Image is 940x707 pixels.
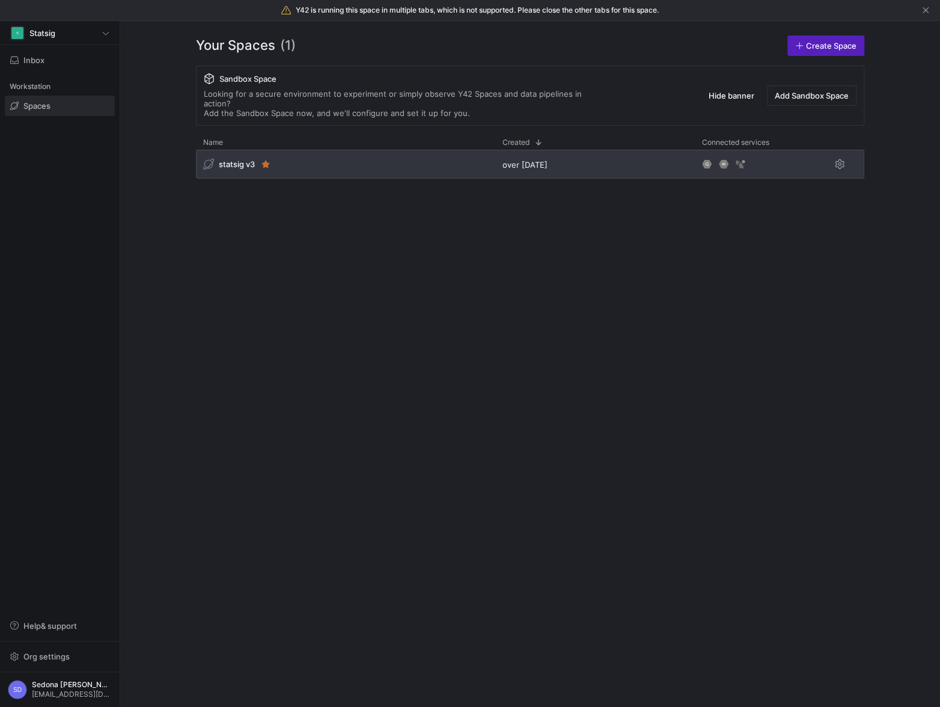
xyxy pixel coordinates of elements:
[5,50,115,70] button: Inbox
[8,680,27,699] div: SD
[23,101,50,111] span: Spaces
[5,677,115,702] button: SDSedona [PERSON_NAME][EMAIL_ADDRESS][DOMAIN_NAME]
[11,27,23,39] div: S
[23,621,77,631] span: Help & support
[203,138,223,147] span: Name
[219,159,255,169] span: statsig v3
[204,89,606,118] div: Looking for a secure environment to experiment or simply observe Y42 Spaces and data pipelines in...
[29,28,55,38] span: Statsig
[767,85,856,106] button: Add Sandbox Space
[709,91,754,100] span: Hide banner
[775,91,849,100] span: Add Sandbox Space
[196,35,275,56] span: Your Spaces
[32,690,112,699] span: [EMAIL_ADDRESS][DOMAIN_NAME]
[5,96,115,116] a: Spaces
[23,55,44,65] span: Inbox
[701,85,762,106] button: Hide banner
[23,652,70,661] span: Org settings
[5,646,115,667] button: Org settings
[280,35,296,56] span: (1)
[502,138,530,147] span: Created
[219,74,276,84] span: Sandbox Space
[806,41,856,50] span: Create Space
[32,681,112,689] span: Sedona [PERSON_NAME]
[702,138,769,147] span: Connected services
[196,150,864,183] div: Press SPACE to select this row.
[5,78,115,96] div: Workstation
[5,653,115,663] a: Org settings
[787,35,864,56] a: Create Space
[5,616,115,636] button: Help& support
[296,6,659,14] span: Y42 is running this space in multiple tabs, which is not supported. Please close the other tabs f...
[502,160,548,170] span: over [DATE]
